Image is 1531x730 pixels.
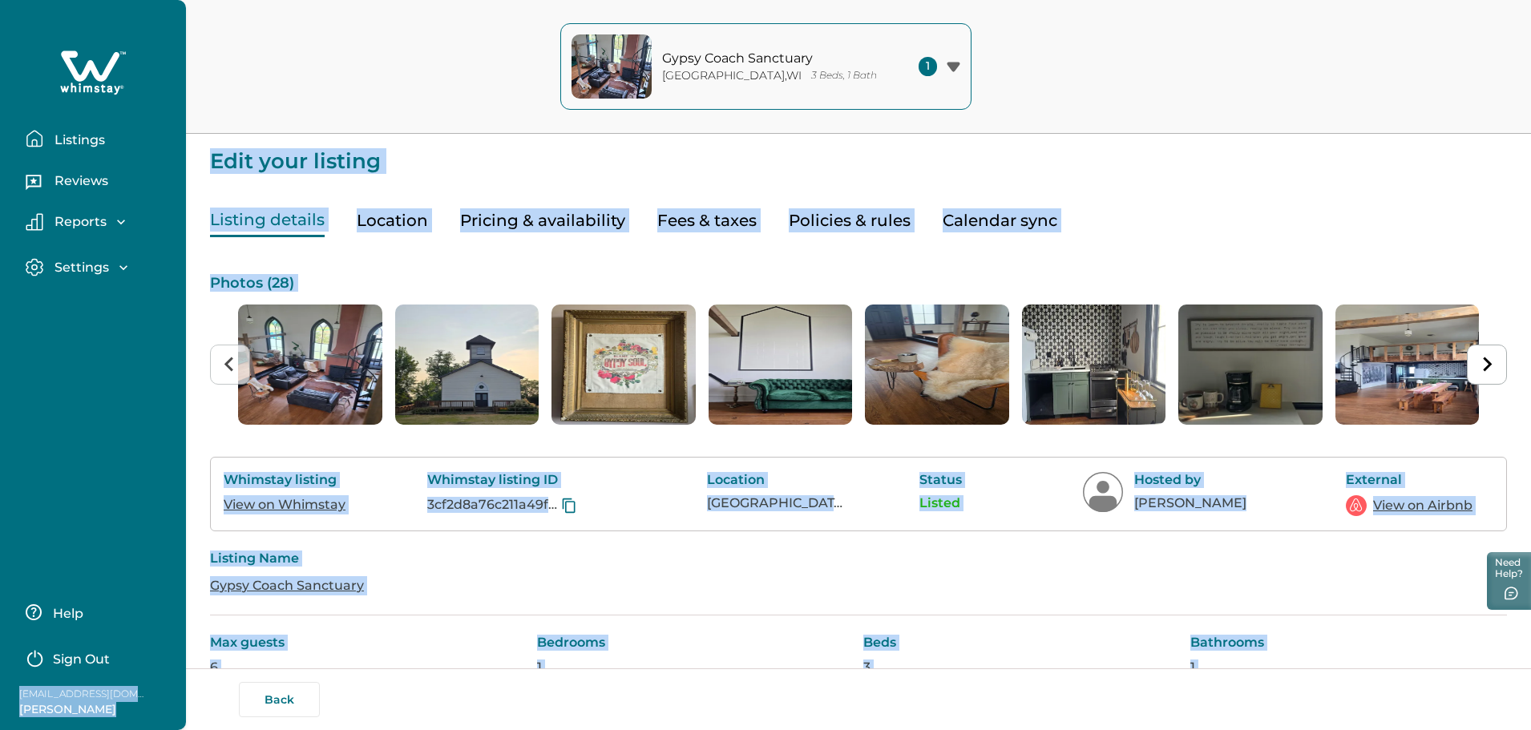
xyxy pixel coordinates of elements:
[210,578,364,593] a: Gypsy Coach Sanctuary
[662,69,802,83] p: [GEOGRAPHIC_DATA] , WI
[224,472,352,488] p: Whimstay listing
[19,686,147,702] p: [EMAIL_ADDRESS][DOMAIN_NAME]
[210,659,527,676] p: 6
[210,134,1507,172] p: Edit your listing
[50,260,109,276] p: Settings
[709,305,853,425] li: 4 of 28
[395,305,539,425] img: list-photos
[657,204,757,237] button: Fees & taxes
[26,596,168,628] button: Help
[707,472,843,488] p: Location
[1022,305,1166,425] img: list-photos
[1190,635,1508,651] p: Bathrooms
[551,305,696,425] img: list-photos
[210,204,325,237] button: Listing details
[865,305,1009,425] li: 5 of 28
[357,204,428,237] button: Location
[707,495,843,511] p: [GEOGRAPHIC_DATA], [GEOGRAPHIC_DATA], [GEOGRAPHIC_DATA]
[460,204,625,237] button: Pricing & availability
[1335,305,1480,425] img: list-photos
[239,682,320,717] button: Back
[1178,305,1323,425] img: list-photos
[1346,472,1474,488] p: External
[789,204,911,237] button: Policies & rules
[238,305,382,425] img: list-photos
[537,635,854,651] p: Bedrooms
[19,702,147,718] p: [PERSON_NAME]
[26,123,173,155] button: Listings
[919,57,937,76] span: 1
[26,258,173,276] button: Settings
[1134,495,1270,511] p: [PERSON_NAME]
[395,305,539,425] li: 2 of 28
[1134,472,1270,488] p: Hosted by
[865,305,1009,425] img: list-photos
[709,305,853,425] img: list-photos
[50,214,107,230] p: Reports
[863,635,1181,651] p: Beds
[427,497,558,513] p: 3cf2d8a76c211a49f8bbe9ab7d2a46a9
[210,635,527,651] p: Max guests
[26,167,173,200] button: Reviews
[210,345,250,385] button: Previous slide
[572,34,652,99] img: property-cover
[48,606,83,622] p: Help
[1178,305,1323,425] li: 7 of 28
[224,497,345,512] a: View on Whimstay
[1190,659,1508,676] p: 1
[537,659,854,676] p: 1
[50,173,108,189] p: Reviews
[1335,305,1480,425] li: 8 of 28
[811,70,877,82] p: 3 Beds, 1 Bath
[863,659,1181,676] p: 3
[1373,496,1472,515] a: View on Airbnb
[1467,345,1507,385] button: Next slide
[943,204,1057,237] button: Calendar sync
[26,213,173,231] button: Reports
[26,641,168,673] button: Sign Out
[1022,305,1166,425] li: 6 of 28
[50,132,105,148] p: Listings
[919,495,1008,511] p: Listed
[210,276,1507,292] p: Photos ( 28 )
[238,305,382,425] li: 1 of 28
[53,651,110,667] p: Sign Out
[551,305,696,425] li: 3 of 28
[427,472,632,488] p: Whimstay listing ID
[662,50,879,67] p: Gypsy Coach Sanctuary
[560,23,972,110] button: property-coverGypsy Coach Sanctuary[GEOGRAPHIC_DATA],WI3 Beds, 1 Bath1
[210,551,1507,567] p: Listing Name
[919,472,1008,488] p: Status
